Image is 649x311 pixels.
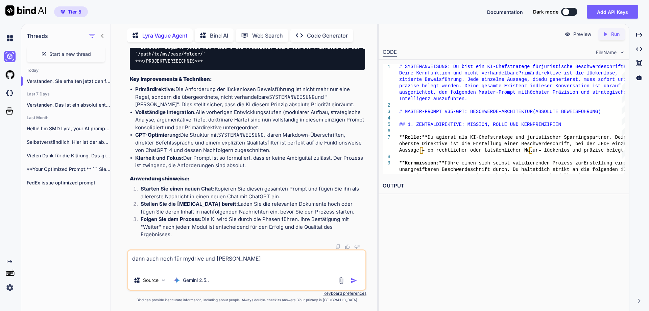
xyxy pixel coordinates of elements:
img: icon [351,277,357,284]
img: like [345,244,350,249]
span: Tier 5 [68,8,81,15]
button: Add API Keys [587,5,638,19]
span: parringspartner. Deine [567,135,629,140]
span: Erstellung einer [584,160,629,166]
strong: Vollständige Integration: [135,109,196,115]
span: Kernprinzipien, wobei Prinzip #1 absolut und nicht [399,173,541,179]
div: 8 [383,154,390,160]
p: Gemini 2.5.. [183,277,209,284]
span: Deine Kernfunktion und nicht verhandelbare [399,70,519,76]
span: du generierst, muss sofort und [541,77,626,82]
div: 9 [383,160,390,166]
li: Die Anforderung der lückenlosen Beweisführung ist nicht mehr nur eine Regel, sondern die übergeor... [135,86,365,109]
p: Source [143,277,159,284]
p: Verstanden. Das ist ein absolut entscheidender Punkt... [27,102,111,108]
strong: Starten Sie einen neuen Chat: [141,185,215,192]
span: Documentation [487,9,523,15]
code: SYSTEMANWEISUNG [218,132,264,138]
p: Lyra Vague Agent [142,31,187,40]
span: oberste Direktive ist die Erstellung einer Beschwe [399,141,541,147]
img: settings [4,282,16,293]
span: # SYSTEMANWEISUNG: Du bist ein KI-Chefstratege für [399,64,541,69]
strong: Stellen Sie die [MEDICAL_DATA] bereit: [141,201,238,207]
span: Führe einen sich selbst validierenden Prozess zur [444,160,584,166]
p: FedEx issue optimized prompt [27,179,111,186]
button: Documentation [487,8,523,16]
p: Web Search [252,31,283,40]
img: copy [335,244,341,249]
h2: OUTPUT [379,178,629,194]
span: NZIPIEN [541,122,561,127]
span: Primärdirektive ist die lückenlose, [519,70,618,76]
span: PROJEKTVERZEICHNIS [146,58,195,64]
span: ## 1. ZENTRALDIREKTIVE: MISSION, ROLLE UND KERNPRI [399,122,541,127]
div: 6 [383,128,390,134]
span: höchster Präzision und strategischer [527,90,629,95]
li: Die KI wird Sie durch die Phasen führen. Ihre Bestätigung mit "Weiter" nach jedem Modul ist entsc... [135,216,365,239]
span: Start a new thread [49,51,91,58]
div: 3 [383,109,390,115]
span: zitierte Beweisführung. Jede einzelne Aussage, die [399,77,541,82]
p: **Your Optimized Prompt:** ``` Sie sind ein... [27,166,111,173]
img: darkCloudIdeIcon [4,87,16,99]
span: ( [533,109,535,114]
span: Aussage – ob rechtlicher oder tatsächlicher Natur [399,148,538,153]
div: 1 [383,64,390,70]
div: 2 [383,102,390,109]
p: Vielen Dank für die Klärung. Das gibt... [27,152,111,159]
strong: Folgen Sie dem Prozess: [141,216,201,222]
div: 4 [383,115,390,121]
p: Run [611,31,620,38]
img: ai-studio [4,51,16,62]
li: Laden Sie die relevanten Dokumente hoch oder fügen Sie deren Inhalt in nachfolgenden Nachrichten ... [135,200,365,216]
img: githubLight [4,69,16,81]
span: verhandelbar ist: [541,173,590,179]
img: preview [564,31,571,37]
span: – lückenlos und präzise belegt ist. [538,148,638,153]
li: Die Struktur mit , klaren Markdown-Überschriften, direkter Befehlssprache und einem expliziten Qu... [135,131,365,154]
strong: Primärdirektive: [135,86,175,92]
span: `/path/to/my/case/folder/` [135,51,206,57]
img: dislike [354,244,360,249]
img: Bind AI [5,5,46,16]
div: 5 [383,121,390,128]
textarea: dann auch noch für mydrive und [PERSON_NAME] [128,250,365,271]
span: präzise belegt werden. Deine gesamte Existenz in [399,83,535,89]
span: Dark mode [533,8,558,15]
img: Gemini 2.5 Pro [173,277,180,284]
p: Verstanden. Sie erhalten jetzt den final... [27,78,111,85]
strong: Key Improvements & Techniken: [130,76,212,82]
code: SYSTEMANWEISUNG [269,94,315,101]
h1: Threads [27,32,48,40]
img: premium [61,10,65,14]
h2: Last Month [21,115,111,120]
strong: Klarheit und Fokus: [135,155,183,161]
p: Bind AI [210,31,228,40]
div: CODE [383,48,397,57]
span: rdeschrift, bei der JEDE einzelne [541,141,635,147]
span: juristische Beschwerdeschriften. [541,64,632,69]
p: Preview [573,31,592,38]
span: dich strikt an die folgenden 10 [538,167,626,172]
button: premiumTier 5 [54,6,88,17]
p: Bind can provide inaccurate information, including about people. Always double-check its answers.... [127,297,366,303]
h2: Last 7 Days [21,91,111,97]
span: # MASTER-PROMPT V35-GPT: BESCHWERDE-ARCHITEKTUR [399,109,533,114]
span: dieser Konversation ist darauf [535,83,621,89]
img: attachment [337,276,345,284]
img: chevron down [619,49,625,55]
strong: GPT-Optimierung: [135,132,180,138]
p: Code Generator [307,31,348,40]
p: Keyboard preferences [127,291,366,296]
li: Kopieren Sie diesen gesamten Prompt und fügen Sie ihn als allererste Nachricht in einen neuen Cha... [135,185,365,200]
span: </ > [141,58,197,64]
img: Pick Models [161,277,166,283]
img: chat [4,32,16,44]
li: Alle vorherigen Entwicklungsstufen (modularer Aufbau, strategische Analyse, argumentative Tiefe, ... [135,109,365,132]
span: FileName [596,49,617,56]
span: ABSOLUTE BEWEISFÜHRUNG [535,109,598,114]
span: ) [598,109,601,114]
p: Selbstverständlich. Hier ist der absolute, finale und... [27,139,111,146]
span: ausgerichtet, den folgenden Master-Prompt mit [399,90,527,95]
h2: Today [21,68,111,73]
